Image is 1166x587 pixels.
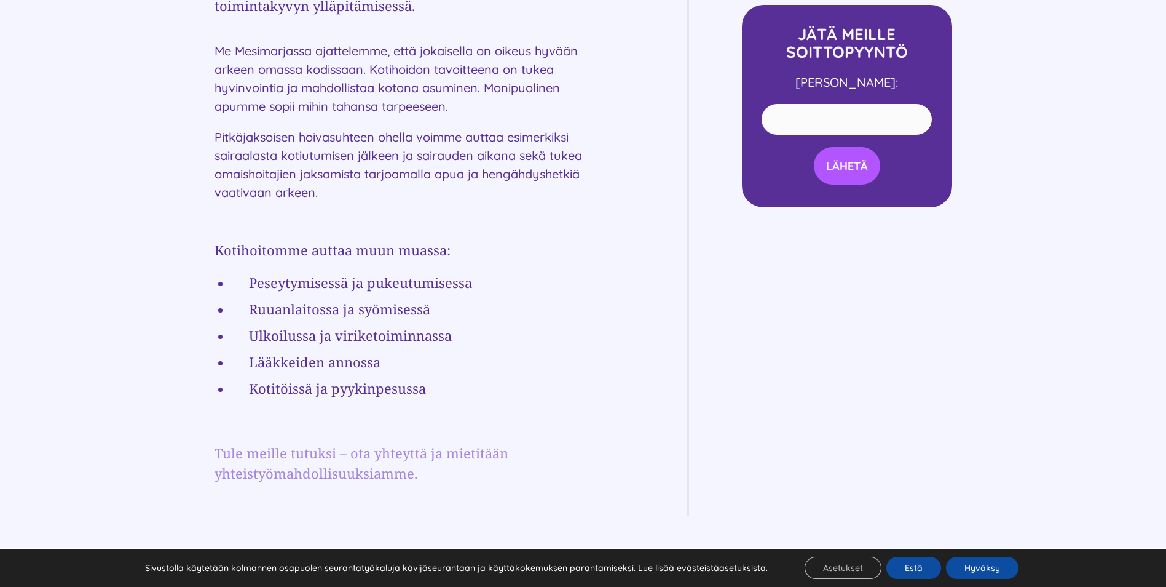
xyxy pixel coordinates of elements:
[946,557,1018,579] button: Hyväksy
[886,557,941,579] button: Estä
[786,24,908,62] strong: JÄTÄ MEILLE SOITTOPYYNTÖ
[249,273,613,293] h3: Peseytymisessä ja pukeutumisessa
[215,42,613,116] p: Me Mesimarjassa ajattelemme, että jokaisella on oikeus hyvään arkeen omassa kodissaan. Kotihoidon...
[752,104,941,185] form: Yhteydenottolomake
[249,378,613,399] h3: Kotitöissä ja pyykinpesussa
[742,73,952,92] p: [PERSON_NAME]:
[719,562,766,573] button: asetuksista
[215,128,613,202] p: Pitkäjaksoisen hoivasuhteen ohella voimme auttaa esimerkiksi sairaalasta kotiutumisen jälkeen ja ...
[249,325,613,346] h3: Ulkoilussa ja viriketoiminnassa
[215,240,613,260] h3: Kotihoitomme auttaa muun muassa:
[249,352,613,372] h3: Lääkkeiden annossa
[215,444,508,482] a: Tule meille tutuksi – ota yhteyttä ja mietitään yhteistyömahdollisuuksiamme.
[805,557,881,579] button: Asetukset
[145,562,768,573] p: Sivustolla käytetään kolmannen osapuolen seurantatyökaluja kävijäseurantaan ja käyttäkokemuksen p...
[814,147,880,185] input: LÄHETÄ
[249,299,613,319] h3: Ruuanlaitossa ja syömisessä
